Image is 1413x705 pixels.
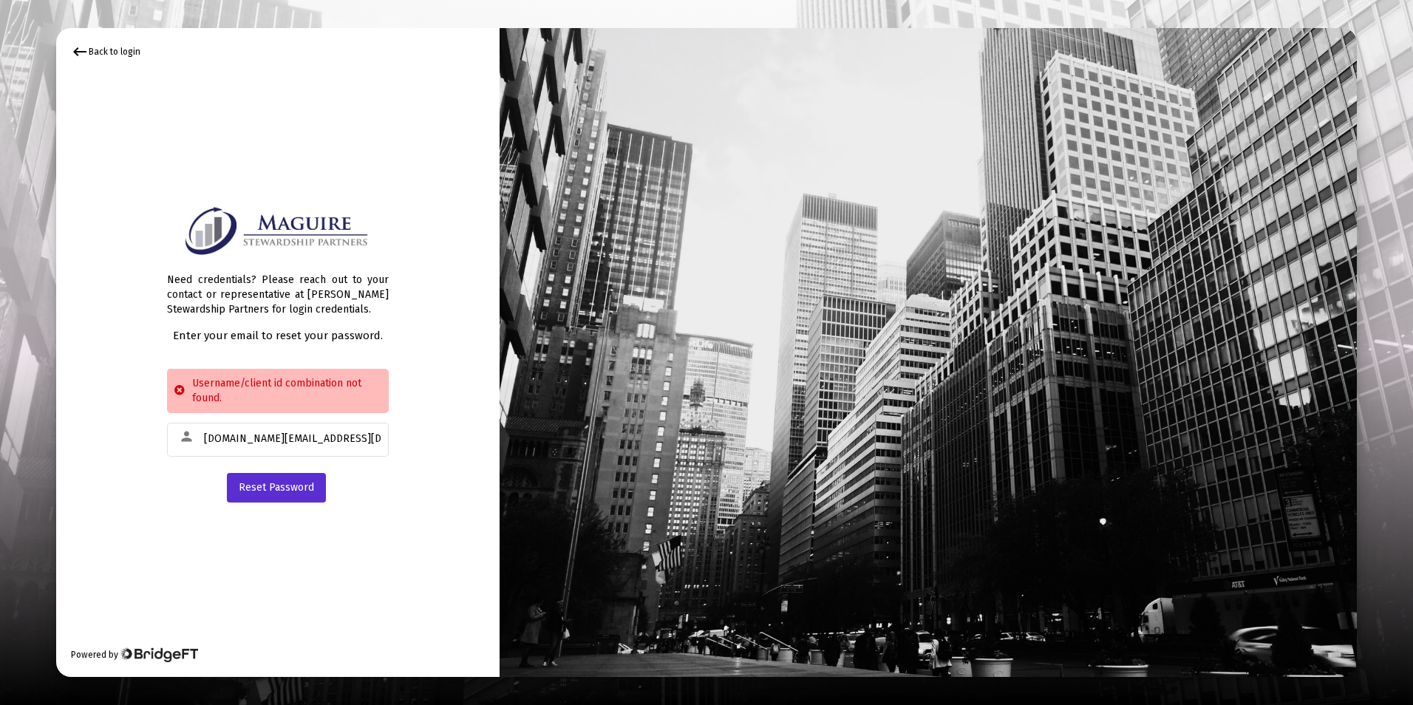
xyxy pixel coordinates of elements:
div: Username/client id combination not found. [167,369,389,413]
button: Reset Password [227,473,326,503]
div: Need credentials? Please reach out to your contact or representative at [PERSON_NAME] Stewardship... [167,258,389,317]
div: Powered by [71,647,197,662]
span: Reset Password [239,481,314,494]
div: Back to login [71,43,140,61]
img: Logo [180,202,376,258]
div: Enter your email to reset your password. [167,328,389,343]
mat-icon: keyboard_backspace [71,43,89,61]
mat-icon: person [179,428,197,446]
img: Bridge Financial Technology Logo [120,647,197,662]
input: Email [204,433,381,445]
